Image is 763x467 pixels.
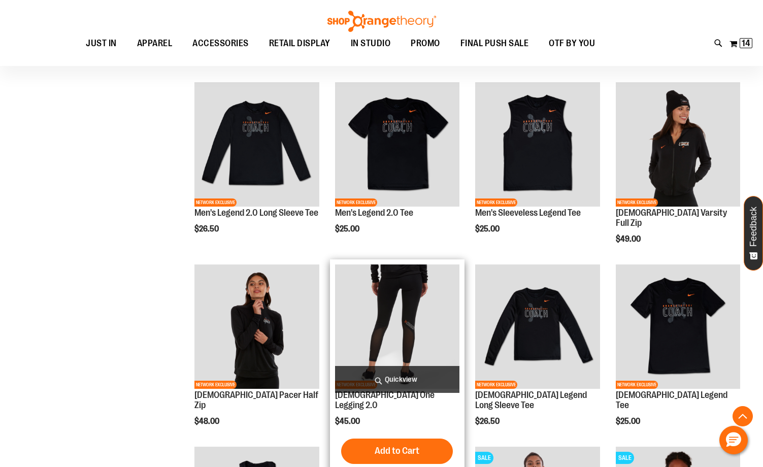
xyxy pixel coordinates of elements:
[401,32,450,55] a: PROMO
[335,366,459,393] a: Quickview
[539,32,605,55] a: OTF BY YOU
[616,235,642,244] span: $49.00
[475,224,501,233] span: $25.00
[411,32,440,55] span: PROMO
[189,77,324,259] div: product
[611,259,745,452] div: product
[616,452,634,464] span: SALE
[182,32,259,55] a: ACCESSORIES
[616,417,642,426] span: $25.00
[194,208,318,218] a: Men's Legend 2.0 Long Sleeve Tee
[194,198,237,207] span: NETWORK EXCLUSIVE
[137,32,173,55] span: APPAREL
[192,32,249,55] span: ACCESSORIES
[549,32,595,55] span: OTF BY YOU
[76,32,127,55] a: JUST IN
[335,264,459,389] img: OTF Ladies Coach FA23 One Legging 2.0 - Black primary image
[194,224,220,233] span: $26.50
[616,381,658,389] span: NETWORK EXCLUSIVE
[611,77,745,270] div: product
[335,198,377,207] span: NETWORK EXCLUSIVE
[335,208,413,218] a: Men's Legend 2.0 Tee
[475,82,600,208] a: OTF Mens Coach FA23 Legend Sleeveless Tee - Black primary imageNETWORK EXCLUSIVE
[475,417,501,426] span: $26.50
[475,381,517,389] span: NETWORK EXCLUSIVE
[259,32,341,55] a: RETAIL DISPLAY
[335,417,361,426] span: $45.00
[189,259,324,452] div: product
[475,390,587,410] a: [DEMOGRAPHIC_DATA] Legend Long Sleeve Tee
[269,32,330,55] span: RETAIL DISPLAY
[616,82,740,208] a: OTF Ladies Coach FA23 Varsity Full Zip - Black primary imageNETWORK EXCLUSIVE
[341,32,401,55] a: IN STUDIO
[194,82,319,207] img: OTF Mens Coach FA23 Legend 2.0 LS Tee - Black primary image
[194,390,318,410] a: [DEMOGRAPHIC_DATA] Pacer Half Zip
[719,426,748,454] button: Hello, have a question? Let’s chat.
[616,198,658,207] span: NETWORK EXCLUSIVE
[470,77,605,259] div: product
[375,445,419,456] span: Add to Cart
[335,82,459,208] a: OTF Mens Coach FA23 Legend 2.0 SS Tee - Black primary imageNETWORK EXCLUSIVE
[616,390,727,410] a: [DEMOGRAPHIC_DATA] Legend Tee
[450,32,539,55] a: FINAL PUSH SALE
[194,264,319,389] img: OTF Ladies Coach FA23 Pacer Half Zip - Black primary image
[194,417,221,426] span: $48.00
[470,259,605,452] div: product
[749,207,758,247] span: Feedback
[335,82,459,207] img: OTF Mens Coach FA23 Legend 2.0 SS Tee - Black primary image
[475,208,581,218] a: Men's Sleeveless Legend Tee
[326,11,438,32] img: Shop Orangetheory
[475,452,493,464] span: SALE
[194,264,319,390] a: OTF Ladies Coach FA23 Pacer Half Zip - Black primary imageNETWORK EXCLUSIVE
[742,38,750,48] span: 14
[335,224,361,233] span: $25.00
[330,77,465,259] div: product
[335,390,435,410] a: [DEMOGRAPHIC_DATA] One Legging 2.0
[341,439,453,464] button: Add to Cart
[616,264,740,390] a: OTF Ladies Coach FA23 Legend SS Tee - Black primary imageNETWORK EXCLUSIVE
[475,264,600,390] a: OTF Ladies Coach FA23 Legend LS Tee - Black primary imageNETWORK EXCLUSIVE
[194,381,237,389] span: NETWORK EXCLUSIVE
[194,82,319,208] a: OTF Mens Coach FA23 Legend 2.0 LS Tee - Black primary imageNETWORK EXCLUSIVE
[475,82,600,207] img: OTF Mens Coach FA23 Legend Sleeveless Tee - Black primary image
[127,32,183,55] a: APPAREL
[335,264,459,390] a: OTF Ladies Coach FA23 One Legging 2.0 - Black primary imageNETWORK EXCLUSIVE
[460,32,529,55] span: FINAL PUSH SALE
[616,82,740,207] img: OTF Ladies Coach FA23 Varsity Full Zip - Black primary image
[86,32,117,55] span: JUST IN
[733,406,753,426] button: Back To Top
[744,196,763,271] button: Feedback - Show survey
[351,32,391,55] span: IN STUDIO
[616,264,740,389] img: OTF Ladies Coach FA23 Legend SS Tee - Black primary image
[616,208,727,228] a: [DEMOGRAPHIC_DATA] Varsity Full Zip
[475,198,517,207] span: NETWORK EXCLUSIVE
[475,264,600,389] img: OTF Ladies Coach FA23 Legend LS Tee - Black primary image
